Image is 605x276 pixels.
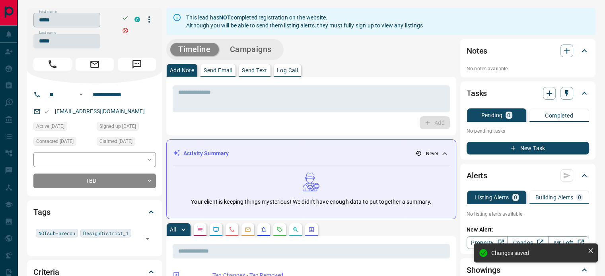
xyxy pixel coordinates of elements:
div: Thu Jan 13 2022 [97,137,156,148]
p: Log Call [277,68,298,73]
button: Open [142,233,153,244]
p: Send Email [204,68,232,73]
p: Add Note [170,68,194,73]
span: NOTsub-precon [39,229,75,237]
span: Contacted [DATE] [36,137,74,145]
svg: Requests [276,226,283,233]
p: Listing Alerts [475,195,509,200]
p: Your client is keeping things mysterious! We didn't have enough data to put together a summary. [191,198,431,206]
span: Signed up [DATE] [99,122,136,130]
div: condos.ca [134,17,140,22]
p: All [170,227,176,232]
button: Campaigns [222,43,280,56]
strong: NOT [219,14,231,21]
p: 0 [514,195,517,200]
a: Mr.Loft [548,236,589,249]
div: Thu Jan 13 2022 [33,122,93,133]
div: Wed Feb 02 2022 [33,137,93,148]
p: Building Alerts [535,195,573,200]
svg: Calls [229,226,235,233]
span: Message [118,58,156,71]
svg: Emails [245,226,251,233]
p: New Alert: [467,226,589,234]
button: Open [76,90,86,99]
span: DesignDistrict_1 [83,229,128,237]
div: Activity Summary- Never [173,146,449,161]
p: Pending [481,112,502,118]
p: 0 [507,112,510,118]
div: Alerts [467,166,589,185]
h2: Tasks [467,87,487,100]
label: Last name [39,30,56,35]
a: Condos [507,236,548,249]
svg: Notes [197,226,203,233]
span: Email [76,58,114,71]
svg: Listing Alerts [261,226,267,233]
svg: Email Valid [44,109,49,114]
span: Call [33,58,72,71]
button: Timeline [170,43,219,56]
div: Tags [33,203,156,222]
span: Claimed [DATE] [99,137,132,145]
svg: Opportunities [292,226,299,233]
div: Changes saved [491,250,584,256]
p: Completed [545,113,573,118]
label: First name [39,9,56,14]
a: [EMAIL_ADDRESS][DOMAIN_NAME] [55,108,145,114]
div: This lead has completed registration on the website. Although you will be able to send them listi... [186,10,423,33]
p: No listing alerts available [467,210,589,218]
p: - Never [423,150,438,157]
span: Active [DATE] [36,122,64,130]
h2: Notes [467,44,487,57]
div: Tasks [467,84,589,103]
div: TBD [33,174,156,188]
h2: Alerts [467,169,487,182]
svg: Lead Browsing Activity [213,226,219,233]
p: No pending tasks [467,125,589,137]
svg: Agent Actions [308,226,315,233]
p: No notes available [467,65,589,72]
div: Thu Jan 13 2022 [97,122,156,133]
div: Notes [467,41,589,60]
h2: Tags [33,206,50,218]
p: Activity Summary [183,149,229,158]
button: New Task [467,142,589,154]
a: Property [467,236,508,249]
p: Send Text [242,68,267,73]
p: 0 [578,195,581,200]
